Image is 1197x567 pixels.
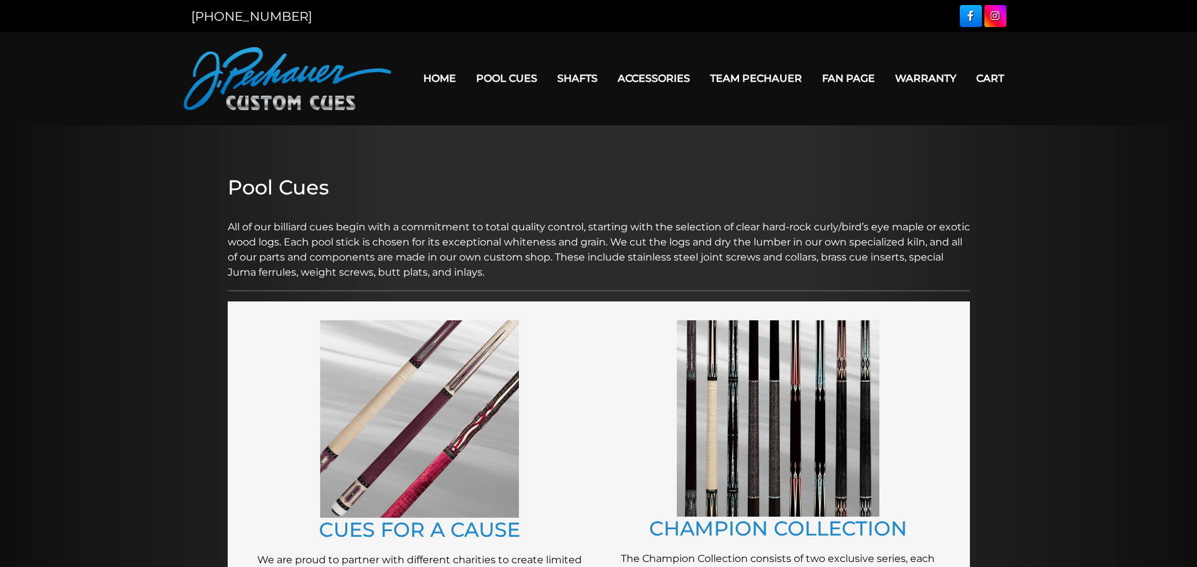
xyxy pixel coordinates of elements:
img: Pechauer Custom Cues [184,47,391,110]
a: CUES FOR A CAUSE [319,517,520,542]
a: Accessories [608,62,700,94]
h2: Pool Cues [228,176,970,199]
a: CHAMPION COLLECTION [649,516,907,541]
a: Home [413,62,466,94]
a: [PHONE_NUMBER] [191,9,312,24]
a: Shafts [547,62,608,94]
p: All of our billiard cues begin with a commitment to total quality control, starting with the sele... [228,205,970,280]
a: Cart [966,62,1014,94]
a: Warranty [885,62,966,94]
a: Team Pechauer [700,62,812,94]
a: Pool Cues [466,62,547,94]
a: Fan Page [812,62,885,94]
